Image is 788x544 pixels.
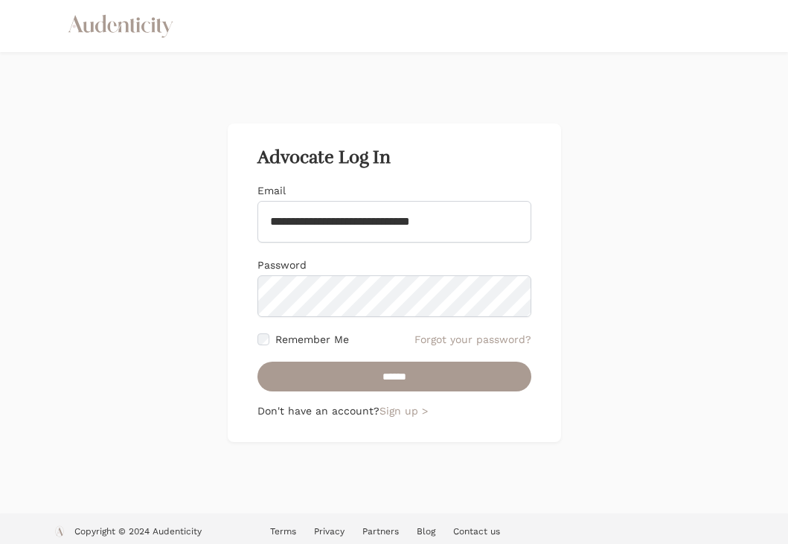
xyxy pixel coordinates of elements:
p: Don't have an account? [257,403,531,418]
a: Sign up > [379,405,428,417]
label: Password [257,259,307,271]
p: Copyright © 2024 Audenticity [74,525,202,540]
h2: Advocate Log In [257,147,531,168]
a: Forgot your password? [414,332,531,347]
label: Email [257,185,286,196]
label: Remember Me [275,332,349,347]
a: Privacy [314,526,345,537]
a: Blog [417,526,435,537]
a: Contact us [453,526,500,537]
a: Terms [270,526,296,537]
a: Partners [362,526,399,537]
